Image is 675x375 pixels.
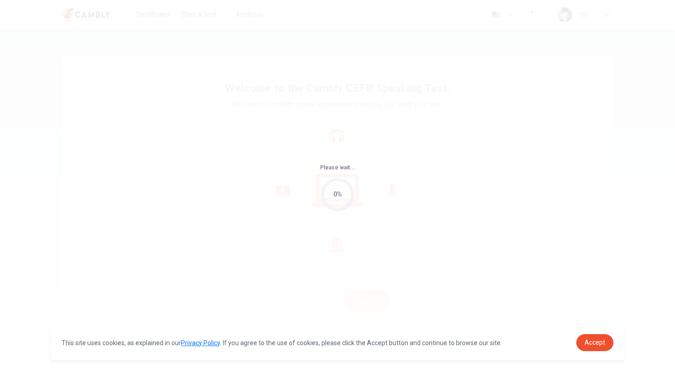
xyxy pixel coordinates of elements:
a: dismiss cookie message [576,334,613,351]
span: Please wait... [320,164,355,171]
div: 0% [333,189,342,200]
span: This site uses cookies, as explained in our . If you agree to the use of cookies, please click th... [62,339,502,347]
a: Privacy Policy [181,339,220,347]
span: Accept [585,339,605,346]
div: cookieconsent [51,325,624,360]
